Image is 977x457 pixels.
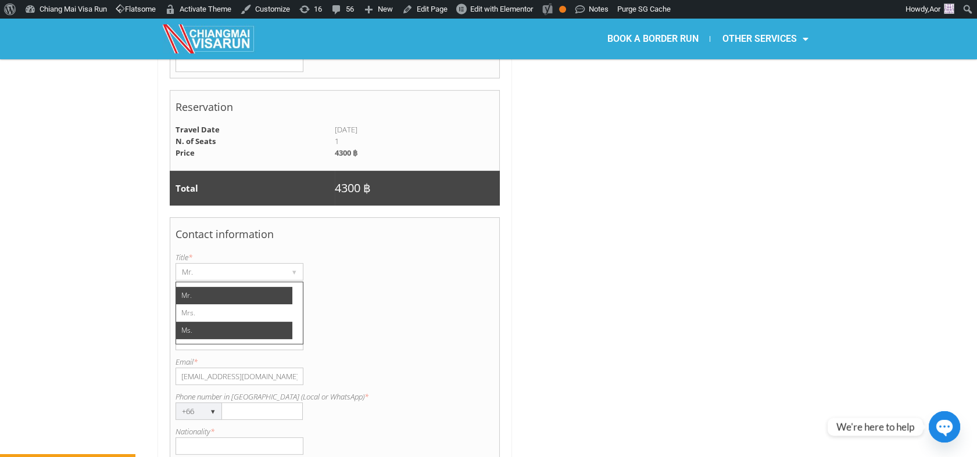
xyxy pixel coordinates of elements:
[176,426,495,437] label: Nationality
[176,222,495,251] h4: Contact information
[176,391,495,402] label: Phone number in [GEOGRAPHIC_DATA] (Local or WhatsApp)
[488,26,819,52] nav: Menu
[176,356,495,368] label: Email
[205,403,221,419] div: ▾
[176,287,292,304] li: Mr.
[176,322,292,339] li: Ms.
[559,6,566,13] div: OK
[170,136,335,147] td: N. of Seats
[176,286,495,298] label: First name
[170,147,335,159] td: Price
[470,5,533,13] span: Edit with Elementor
[335,136,500,147] td: 1
[335,171,500,206] td: 4300 ฿
[176,251,495,263] label: Title
[170,171,335,206] td: Total
[176,95,495,124] h4: Reservation
[710,26,819,52] a: OTHER SERVICES
[176,403,199,419] div: +66
[176,321,495,333] label: Last name
[176,264,281,280] div: Mr.
[595,26,710,52] a: BOOK A BORDER RUN
[176,304,292,322] li: Mrs.
[287,264,303,280] div: ▾
[335,124,500,136] td: [DATE]
[170,124,335,136] td: Travel Date
[335,147,500,159] td: 4300 ฿
[929,5,940,13] span: Aor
